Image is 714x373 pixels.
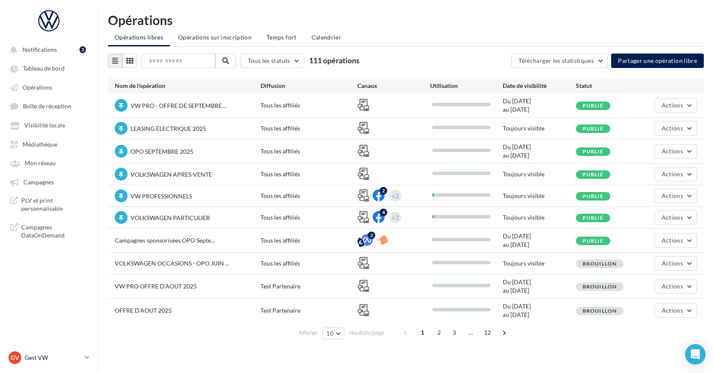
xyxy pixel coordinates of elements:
[685,344,705,365] div: Open Intercom Messenger
[115,260,229,267] span: VOLKSWAGEN OCCASIONS - OPO JUIN ...
[391,212,399,223] div: +2
[654,303,697,318] button: Actions
[5,155,93,170] a: Mon réseau
[583,148,603,155] span: Publié
[503,232,575,249] div: Du [DATE] au [DATE]
[261,306,357,315] div: Test Partenaire
[115,237,215,244] span: Campagnes sponsorisées OPO Septe...
[261,236,357,245] div: Tous les affiliés
[503,302,575,319] div: Du [DATE] au [DATE]
[108,14,704,26] div: Opérations
[662,192,683,199] span: Actions
[611,54,704,68] button: Partager une opération libre
[503,259,575,268] div: Toujours visible
[662,237,683,244] span: Actions
[326,330,334,337] span: 10
[7,350,91,366] a: GV Gest VW
[261,259,357,268] div: Tous les affiliés
[349,329,384,337] span: résultats/page
[357,82,430,90] div: Canaux
[79,46,86,53] div: 3
[464,326,478,339] span: ...
[583,125,603,132] span: Publié
[503,213,575,222] div: Toujours visible
[130,214,210,221] span: VOLKSWAGEN PARTICULIER
[261,213,357,222] div: Tous les affiliés
[11,353,19,362] span: GV
[391,190,399,202] div: +2
[130,125,206,132] span: LEASING ÉLECTRIQUE 2025
[654,144,697,158] button: Actions
[23,178,54,186] span: Campagnes
[576,82,649,90] div: Statut
[115,283,197,290] span: VW PRO OFFRE D'AOUT 2025
[583,308,617,314] span: Brouillon
[654,279,697,294] button: Actions
[662,147,683,155] span: Actions
[5,174,93,189] a: Campagnes
[266,34,297,41] span: Temps fort
[261,170,357,178] div: Tous les affiliés
[654,233,697,248] button: Actions
[24,122,65,129] span: Visibilité locale
[5,42,89,57] button: Notifications 3
[503,192,575,200] div: Toujours visible
[662,124,683,132] span: Actions
[380,187,387,195] div: 2
[25,353,81,362] p: Gest VW
[261,124,357,133] div: Tous les affiliés
[23,84,52,91] span: Opérations
[299,329,318,337] span: Afficher
[430,82,503,90] div: Utilisation
[503,124,575,133] div: Toujours visible
[583,171,603,178] span: Publié
[241,54,304,68] button: Tous les statuts
[481,326,495,339] span: 12
[323,328,344,339] button: 10
[662,283,683,290] span: Actions
[21,223,88,240] span: Campagnes DataOnDemand
[662,214,683,221] span: Actions
[511,54,608,68] button: Télécharger les statistiques
[503,278,575,295] div: Du [DATE] au [DATE]
[21,196,88,213] span: PLV et print personnalisable
[261,101,357,110] div: Tous les affiliés
[448,326,461,339] span: 3
[130,148,193,155] span: OPO SEPTEMBRE 2025
[248,57,290,64] span: Tous les statuts
[130,171,212,178] span: VOLKSWAGEN APRES-VENTE
[583,283,617,290] span: Brouillon
[130,192,192,200] span: VW PROFESSIONNELS
[25,160,56,167] span: Mon réseau
[654,189,697,203] button: Actions
[261,147,357,155] div: Tous les affiliés
[312,34,342,41] span: Calendrier
[432,326,446,339] span: 2
[178,34,252,41] span: Opérations sur inscription
[662,307,683,314] span: Actions
[583,102,603,109] span: Publié
[654,121,697,136] button: Actions
[654,167,697,181] button: Actions
[115,82,261,90] div: Nom de l'opération
[368,232,375,239] div: 2
[662,102,683,109] span: Actions
[5,136,93,152] a: Médiathèque
[583,215,603,221] span: Publié
[5,117,93,133] a: Visibilité locale
[5,193,93,216] a: PLV et print personnalisable
[5,60,93,76] a: Tableau de bord
[654,98,697,113] button: Actions
[662,260,683,267] span: Actions
[261,192,357,200] div: Tous les affiliés
[654,256,697,271] button: Actions
[261,82,357,90] div: Diffusion
[309,56,360,65] span: 111 opérations
[518,57,594,64] span: Télécharger les statistiques
[23,103,71,110] span: Boîte de réception
[654,210,697,225] button: Actions
[23,65,65,72] span: Tableau de bord
[583,237,603,244] span: Publié
[261,282,357,291] div: Test Partenaire
[503,82,575,90] div: Date de visibilité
